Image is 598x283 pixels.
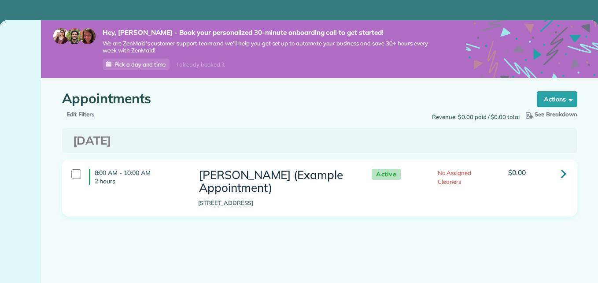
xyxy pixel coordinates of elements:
[432,113,520,122] span: Revenue: $0.00 paid / $0.00 total
[171,59,230,70] div: I already booked it
[524,110,577,119] button: See Breakdown
[103,59,170,70] a: Pick a day and time
[198,199,354,208] p: [STREET_ADDRESS]
[103,40,439,55] span: We are ZenMaid’s customer support team and we’ll help you get set up to automate your business an...
[114,61,166,68] span: Pick a day and time
[89,169,185,185] h4: 8:00 AM - 10:00 AM
[66,28,82,44] img: jorge-587dff0eeaa6aab1f244e6dc62b8924c3b6ad411094392a53c71c6c4a576187d.jpg
[73,134,566,147] h3: [DATE]
[508,168,526,177] span: $0.00
[372,169,401,180] span: Active
[537,91,577,107] button: Actions
[198,169,354,194] h3: [PERSON_NAME] (Example Appointment)
[53,28,69,44] img: maria-72a9807cf96188c08ef61303f053569d2e2a8a1cde33d635c8a3ac13582a053d.jpg
[438,169,471,185] span: No Assigned Cleaners
[66,111,95,118] a: Edit Filters
[103,28,439,37] strong: Hey, [PERSON_NAME] - Book your personalized 30-minute onboarding call to get started!
[62,91,520,106] h1: Appointments
[95,177,185,185] p: 2 hours
[80,28,96,44] img: michelle-19f622bdf1676172e81f8f8fba1fb50e276960ebfe0243fe18214015130c80e4.jpg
